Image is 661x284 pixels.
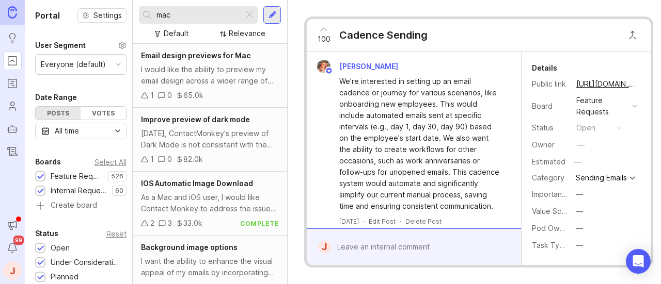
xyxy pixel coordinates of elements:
div: I want the ability to enhance the visual appeal of my emails by incorporating gradient or pattern... [141,256,279,278]
span: 100 [318,34,330,45]
div: Category [532,172,568,183]
a: Changelog [3,142,22,161]
div: Feature Requests [576,95,628,118]
div: 0 [167,154,172,165]
div: I would like the ability to preview my email design across a wider range of devices, most importa... [141,64,279,87]
div: 2 [150,218,154,229]
div: Feature Requests [51,171,103,182]
div: Everyone (default) [41,59,106,70]
div: As a Mac and iOS user, I would like Contact Monkey to address the issue where emails sent through... [141,192,279,214]
span: Improve preview of dark mode [141,115,250,124]
button: Notifications [3,239,22,257]
div: Status [35,227,58,240]
div: Planned [51,271,78,282]
div: — [571,155,584,169]
img: Canny Home [8,6,17,18]
div: Internal Requests [51,185,107,196]
div: — [576,189,583,200]
div: Votes [81,107,125,120]
div: Board [532,101,568,112]
a: Autopilot [3,120,22,138]
div: Select All [95,159,127,165]
label: Value Scale [532,207,572,215]
button: Settings [77,8,127,23]
div: Sending Emails [576,174,627,181]
div: All time [55,125,79,137]
a: [DATE] [339,217,359,226]
div: Open Intercom Messenger [626,249,651,274]
div: Reset [106,231,127,237]
time: [DATE] [339,218,359,225]
div: 65.0k [183,90,203,101]
div: Boards [35,156,61,168]
div: Status [532,122,568,133]
label: Pod Ownership [532,224,585,232]
a: Ideas [3,29,22,47]
a: Roadmaps [3,74,22,93]
div: Default [164,28,188,39]
div: — [576,206,583,217]
div: complete [240,219,279,228]
span: Background image options [141,243,238,252]
div: Estimated [532,158,565,165]
a: Improve preview of dark mode[DATE], ContactMonkey's preview of Dark Mode is not consistent with t... [133,108,287,172]
button: J [3,261,22,280]
div: J [318,240,330,254]
div: Open [51,242,70,254]
a: Bronwen W[PERSON_NAME] [311,60,406,73]
label: Importance [532,190,571,198]
img: Bronwen W [314,60,334,73]
div: Date Range [35,91,77,104]
a: Portal [3,52,22,70]
div: 0 [167,90,172,101]
div: Under Consideration [51,257,121,268]
div: · [400,217,401,226]
div: — [577,139,585,151]
div: Cadence Sending [339,28,428,42]
div: Delete Post [405,217,442,226]
div: 82.0k [183,154,203,165]
span: Email design previews for Mac [141,51,250,60]
span: 99 [13,236,24,245]
p: 60 [115,187,123,195]
span: [PERSON_NAME] [339,62,398,71]
input: Search... [156,9,239,21]
div: — [576,223,583,234]
h1: Portal [35,9,60,22]
span: IOS Automatic Image Download [141,179,253,188]
img: member badge [325,67,333,75]
div: 33.0k [183,218,202,229]
button: Announcements [3,216,22,235]
div: [DATE], ContactMonkey's preview of Dark Mode is not consistent with the Outlook experience (both ... [141,128,279,151]
p: 526 [111,172,123,180]
div: 1 [150,154,154,165]
svg: toggle icon [109,127,126,135]
div: Posts [36,107,81,120]
div: Edit Post [369,217,396,226]
div: We're interested in setting up an email cadence or journey for various scenarios, like onboarding... [339,76,500,212]
div: Details [532,62,557,74]
button: Close button [622,25,643,45]
div: Owner [532,139,568,151]
div: 1 [150,90,154,101]
div: Relevance [229,28,265,39]
a: IOS Automatic Image DownloadAs a Mac and iOS user, I would like Contact Monkey to address the iss... [133,172,287,236]
div: · [363,217,365,226]
div: Public link [532,78,568,90]
a: Create board [35,202,127,211]
div: 3 [168,218,172,229]
span: Settings [93,10,122,21]
a: Users [3,97,22,115]
a: [URL][DOMAIN_NAME] [573,77,640,91]
a: Email design previews for MacI would like the ability to preview my email design across a wider r... [133,44,287,108]
div: User Segment [35,39,86,52]
label: Task Type [532,241,569,249]
div: — [576,240,583,251]
div: open [576,122,595,133]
